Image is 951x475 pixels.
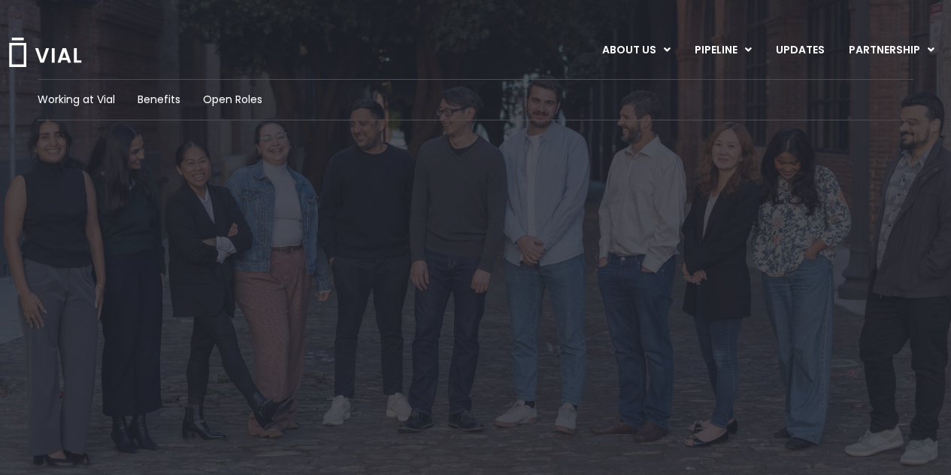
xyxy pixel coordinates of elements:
[590,38,682,63] a: ABOUT USMenu Toggle
[38,92,115,108] a: Working at Vial
[8,38,83,67] img: Vial Logo
[764,38,836,63] a: UPDATES
[138,92,180,108] a: Benefits
[203,92,262,108] a: Open Roles
[683,38,763,63] a: PIPELINEMenu Toggle
[837,38,946,63] a: PARTNERSHIPMenu Toggle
